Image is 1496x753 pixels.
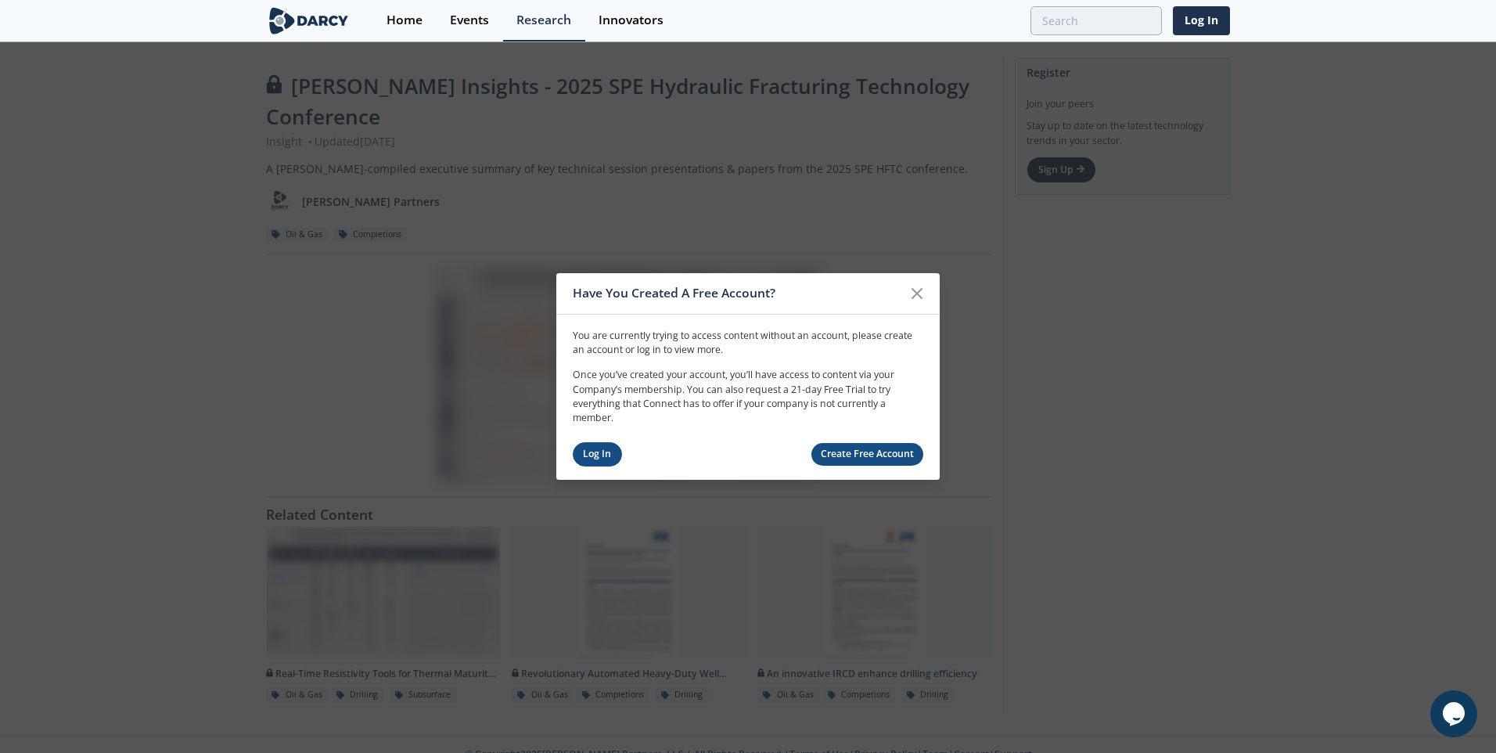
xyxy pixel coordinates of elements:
div: Research [516,14,571,27]
img: logo-wide.svg [266,7,351,34]
p: Once you’ve created your account, you’ll have access to content via your Company’s membership. Yo... [573,368,923,426]
p: You are currently trying to access content without an account, please create an account or log in... [573,328,923,357]
a: Log In [1173,6,1230,35]
div: Have You Created A Free Account? [573,279,902,308]
div: Events [450,14,489,27]
div: Home [387,14,423,27]
a: Create Free Account [811,443,924,466]
div: Innovators [599,14,663,27]
iframe: chat widget [1430,690,1480,737]
input: Advanced Search [1030,6,1162,35]
a: Log In [573,442,622,467]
